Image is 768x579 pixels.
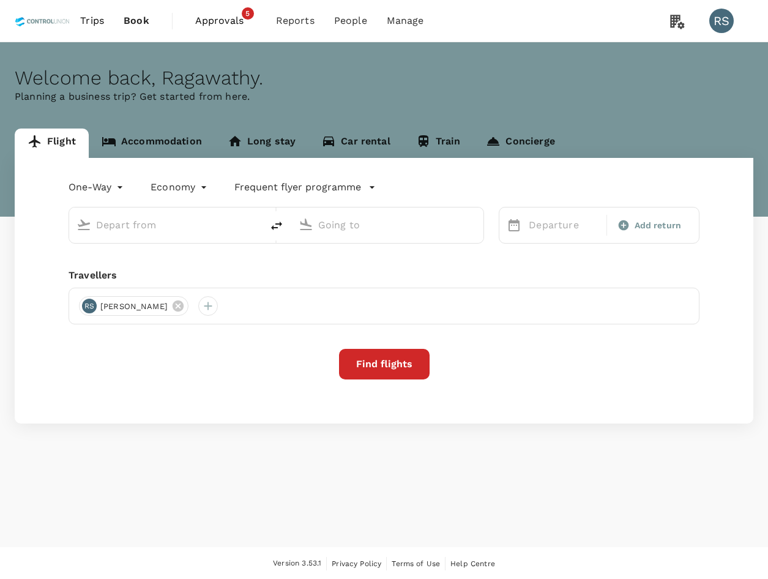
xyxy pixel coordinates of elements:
div: RS [709,9,734,33]
a: Car rental [308,129,403,158]
span: Privacy Policy [332,559,381,568]
span: Book [124,13,149,28]
button: Open [475,223,477,226]
div: RS [82,299,97,313]
div: One-Way [69,177,126,197]
p: Departure [529,218,598,233]
span: Add return [635,219,682,232]
a: Flight [15,129,89,158]
a: Accommodation [89,129,215,158]
span: Terms of Use [392,559,440,568]
span: [PERSON_NAME] [93,301,175,313]
input: Depart from [96,215,236,234]
span: People [334,13,367,28]
button: Open [253,223,256,226]
span: Trips [80,13,104,28]
button: Frequent flyer programme [234,180,376,195]
a: Terms of Use [392,557,440,570]
div: Welcome back , Ragawathy . [15,67,753,89]
div: Travellers [69,268,699,283]
span: Manage [387,13,424,28]
span: 5 [242,7,254,20]
span: Version 3.53.1 [273,558,321,570]
a: Privacy Policy [332,557,381,570]
a: Help Centre [450,557,495,570]
span: Reports [276,13,315,28]
input: Going to [318,215,458,234]
div: Economy [151,177,210,197]
span: Help Centre [450,559,495,568]
a: Concierge [473,129,567,158]
button: delete [262,211,291,241]
button: Find flights [339,349,430,379]
a: Long stay [215,129,308,158]
p: Planning a business trip? Get started from here. [15,89,753,104]
div: RS[PERSON_NAME] [79,296,188,316]
span: Approvals [195,13,256,28]
img: Control Union Malaysia Sdn. Bhd. [15,7,70,34]
a: Train [403,129,474,158]
p: Frequent flyer programme [234,180,361,195]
